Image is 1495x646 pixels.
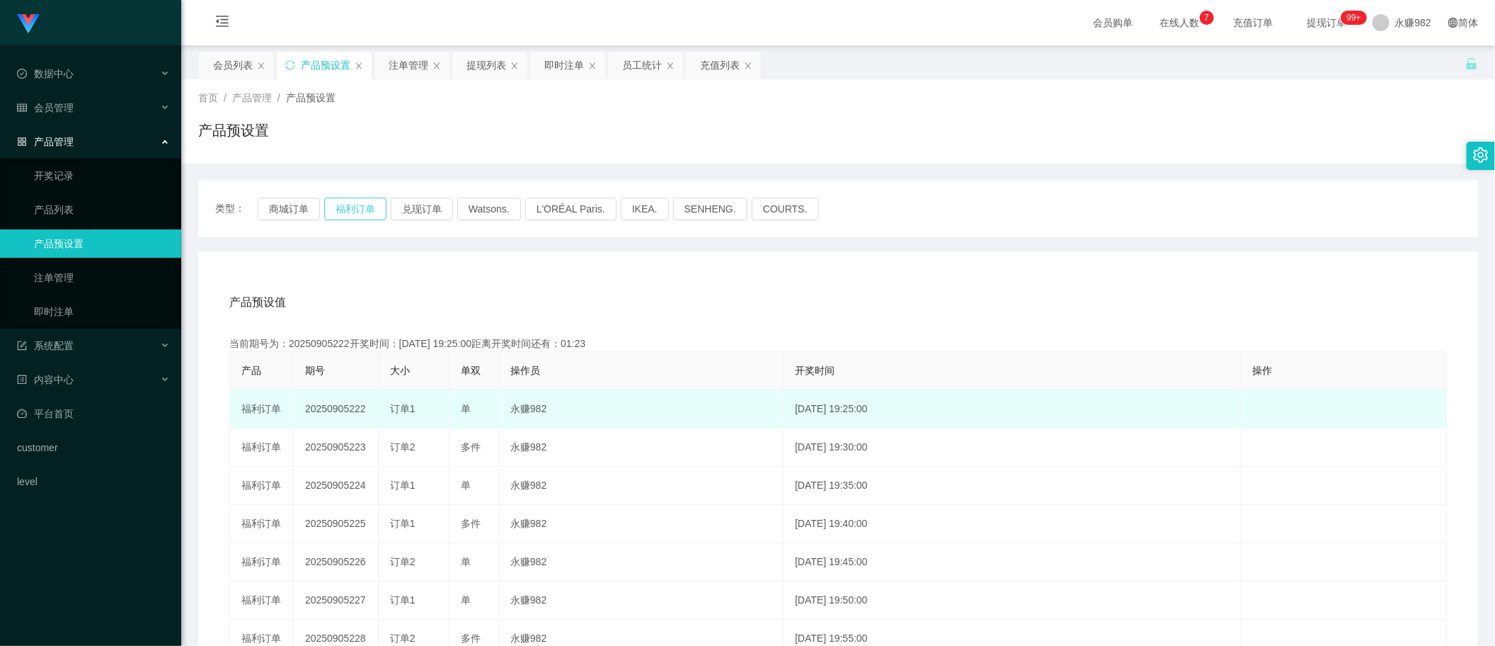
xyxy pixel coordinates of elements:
i: 图标: global [1448,18,1458,28]
span: 操作员 [510,365,540,376]
i: 图标: close [433,62,441,70]
span: 订单2 [390,633,416,644]
p: 7 [1204,11,1209,25]
span: 类型： [215,198,258,220]
span: 订单2 [390,556,416,567]
i: 图标: close [744,62,752,70]
div: 会员列表 [213,52,253,79]
span: 在线人数 [1153,18,1207,28]
a: 图标: dashboard平台首页 [17,399,170,428]
td: 永赚982 [499,582,784,620]
div: 注单管理 [389,52,428,79]
td: 20250905225 [294,505,379,543]
i: 图标: appstore-o [17,137,27,147]
i: 图标: close [257,62,265,70]
span: 系统配置 [17,340,74,351]
a: 产品预设置 [34,229,170,258]
span: 产品 [241,365,261,376]
a: 开奖记录 [34,161,170,190]
td: 永赚982 [499,429,784,467]
td: [DATE] 19:25:00 [784,390,1241,429]
button: 商城订单 [258,198,320,220]
td: 20250905224 [294,467,379,505]
td: 永赚982 [499,543,784,582]
td: [DATE] 19:30:00 [784,429,1241,467]
i: 图标: check-circle-o [17,69,27,79]
span: 订单1 [390,518,416,529]
span: 单双 [461,365,481,376]
td: 20250905226 [294,543,379,582]
span: 期号 [305,365,325,376]
td: [DATE] 19:40:00 [784,505,1241,543]
i: 图标: form [17,341,27,351]
span: 内容中心 [17,374,74,385]
i: 图标: unlock [1465,57,1478,70]
i: 图标: close [666,62,675,70]
a: level [17,467,170,496]
span: 产品预设置 [286,92,336,103]
span: 订单1 [390,594,416,606]
td: 福利订单 [230,505,294,543]
button: Watsons. [457,198,521,220]
td: [DATE] 19:50:00 [784,582,1241,620]
a: 即时注单 [34,297,170,326]
a: 注单管理 [34,263,170,292]
i: 图标: sync [285,60,295,70]
span: 多件 [461,441,481,453]
td: 永赚982 [499,467,784,505]
td: 永赚982 [499,505,784,543]
td: [DATE] 19:45:00 [784,543,1241,582]
span: / [277,92,280,103]
td: 福利订单 [230,582,294,620]
a: 产品列表 [34,195,170,224]
button: 福利订单 [324,198,386,220]
span: 数据中心 [17,68,74,79]
div: 提现列表 [466,52,506,79]
span: 单 [461,403,471,414]
span: 产品预设值 [229,294,286,311]
td: 20250905227 [294,582,379,620]
td: 20250905222 [294,390,379,429]
td: 福利订单 [230,429,294,467]
span: 多件 [461,633,481,644]
span: 提现订单 [1300,18,1354,28]
span: 产品管理 [232,92,272,103]
i: 图标: menu-fold [198,1,246,46]
td: [DATE] 19:35:00 [784,467,1241,505]
sup: 265 [1341,11,1366,25]
span: 开奖时间 [795,365,835,376]
i: 图标: close [355,62,363,70]
td: 永赚982 [499,390,784,429]
span: 单 [461,556,471,567]
h1: 产品预设置 [198,120,269,141]
a: customer [17,433,170,462]
span: 订单1 [390,480,416,491]
div: 产品预设置 [301,52,350,79]
i: 图标: close [588,62,597,70]
span: 操作 [1252,365,1272,376]
span: 订单1 [390,403,416,414]
span: 订单2 [390,441,416,453]
span: 首页 [198,92,218,103]
div: 即时注单 [544,52,584,79]
button: L'ORÉAL Paris. [525,198,617,220]
button: IKEA. [621,198,669,220]
button: SENHENG. [673,198,747,220]
div: 员工统计 [622,52,662,79]
span: 会员管理 [17,102,74,113]
i: 图标: profile [17,375,27,385]
td: 福利订单 [230,390,294,429]
button: COURTS. [752,198,819,220]
span: 大小 [390,365,410,376]
td: 福利订单 [230,543,294,582]
img: logo.9652507e.png [17,14,40,34]
div: 当前期号为：20250905222开奖时间：[DATE] 19:25:00距离开奖时间还有：01:23 [229,336,1447,351]
i: 图标: close [510,62,519,70]
span: 产品管理 [17,136,74,147]
td: 20250905223 [294,429,379,467]
span: 充值订单 [1227,18,1281,28]
i: 图标: setting [1473,147,1489,163]
button: 兑现订单 [391,198,453,220]
span: 单 [461,480,471,491]
span: 多件 [461,518,481,529]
